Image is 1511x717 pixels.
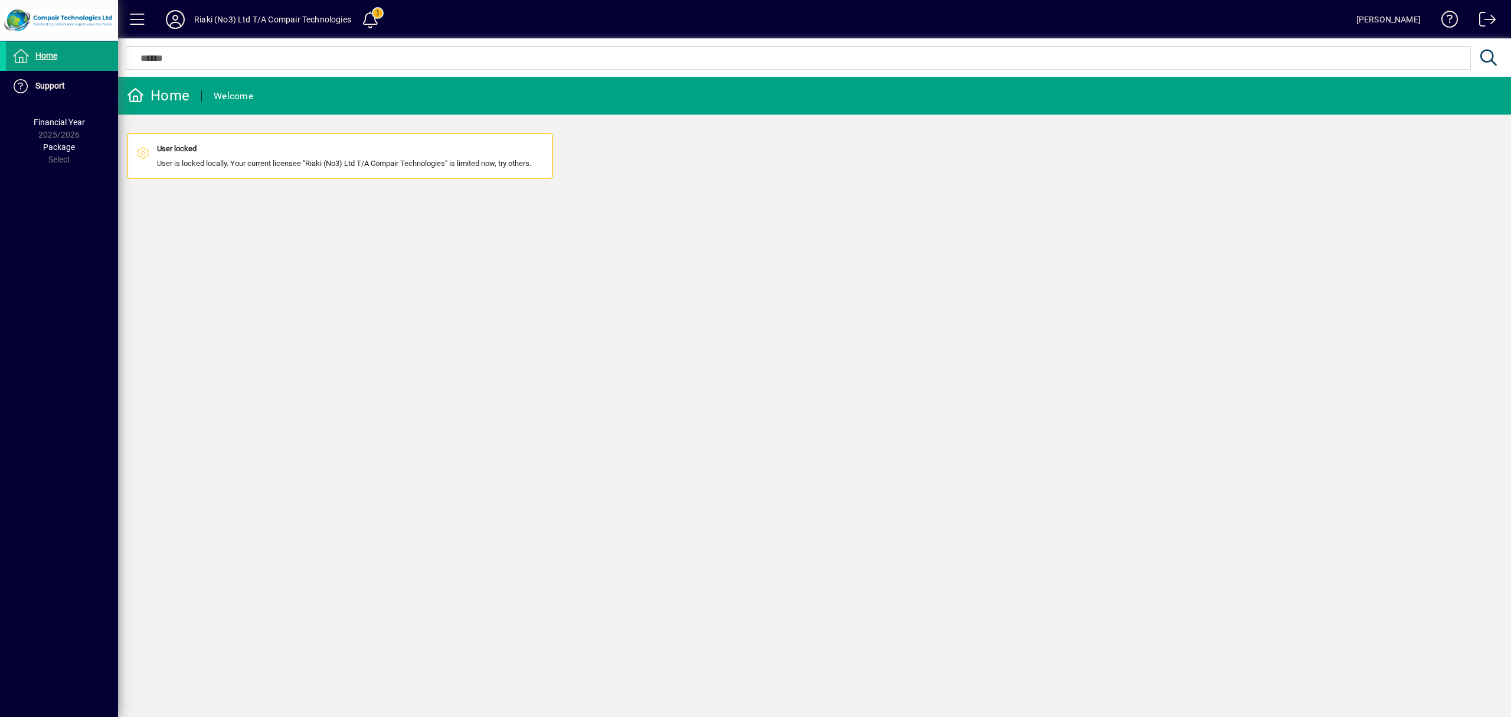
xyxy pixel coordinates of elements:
[34,118,85,127] span: Financial Year
[35,81,65,90] span: Support
[156,9,194,30] button: Profile
[43,142,75,152] span: Package
[6,71,118,101] a: Support
[157,143,531,155] div: User locked
[1470,2,1496,41] a: Logout
[1356,10,1421,29] div: [PERSON_NAME]
[214,87,253,106] div: Welcome
[1432,2,1458,41] a: Knowledge Base
[194,10,351,29] div: Riaki (No3) Ltd T/A Compair Technologies
[127,86,189,105] div: Home
[157,143,531,169] div: User is locked locally. Your current licensee "Riaki (No3) Ltd T/A Compair Technologies" is limit...
[35,51,57,60] span: Home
